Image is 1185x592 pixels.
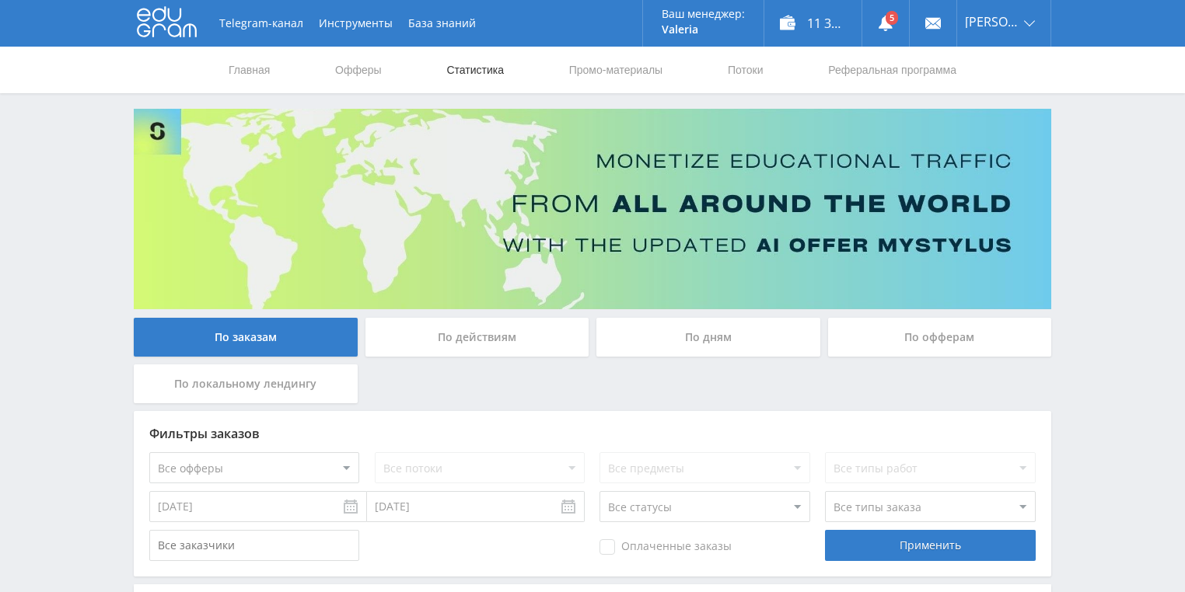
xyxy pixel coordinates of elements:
[134,109,1051,309] img: Banner
[365,318,589,357] div: По действиям
[596,318,820,357] div: По дням
[827,47,958,93] a: Реферальная программа
[965,16,1019,28] span: [PERSON_NAME]
[149,427,1036,441] div: Фильтры заказов
[662,8,745,20] p: Ваш менеджер:
[726,47,765,93] a: Потоки
[227,47,271,93] a: Главная
[662,23,745,36] p: Valeria
[334,47,383,93] a: Офферы
[828,318,1052,357] div: По офферам
[445,47,505,93] a: Статистика
[134,364,358,403] div: По локальному лендингу
[134,318,358,357] div: По заказам
[825,530,1035,561] div: Применить
[149,530,359,561] input: Все заказчики
[568,47,664,93] a: Промо-материалы
[599,539,732,555] span: Оплаченные заказы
